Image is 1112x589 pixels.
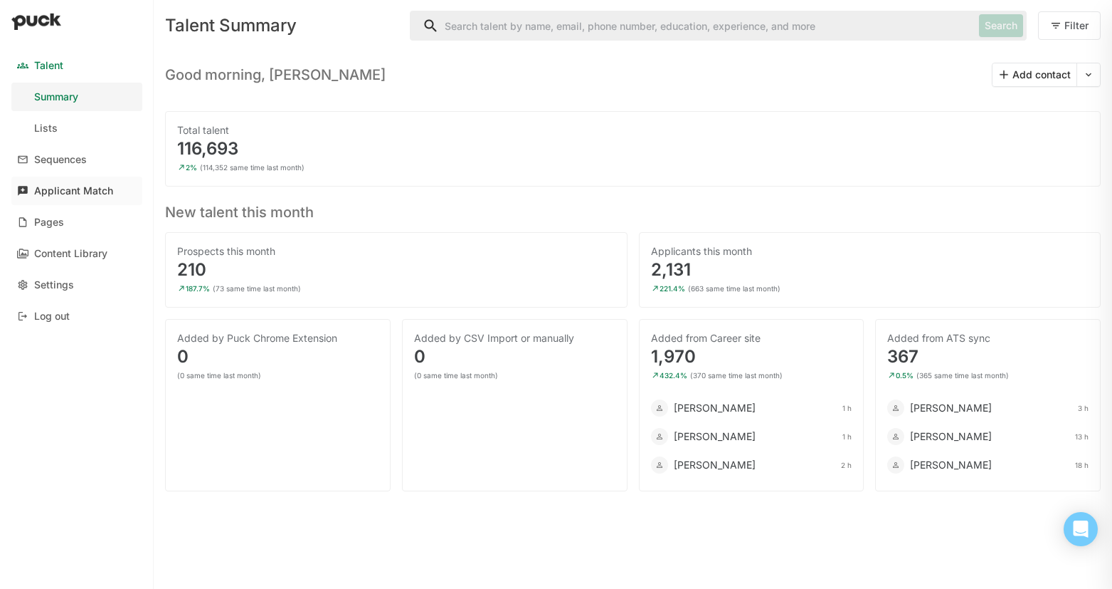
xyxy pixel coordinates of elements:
[177,244,615,259] div: Prospects this month
[34,91,78,103] div: Summary
[34,123,58,135] div: Lists
[11,239,142,268] a: Content Library
[651,261,1089,278] div: 2,131
[34,154,87,166] div: Sequences
[165,17,398,34] div: Talent Summary
[34,185,113,197] div: Applicant Match
[165,66,386,83] h3: Good morning, [PERSON_NAME]
[651,244,1089,259] div: Applicants this month
[1064,512,1098,546] div: Open Intercom Messenger
[414,331,615,345] div: Added by CSV Import or manually
[11,271,142,299] a: Settings
[177,371,261,380] div: (0 same time last month)
[690,371,783,380] div: (370 same time last month)
[186,163,197,172] div: 2%
[660,284,685,293] div: 221.4%
[896,371,914,380] div: 0.5%
[34,311,70,323] div: Log out
[674,458,756,472] div: [PERSON_NAME]
[177,261,615,278] div: 210
[916,371,1009,380] div: (365 same time last month)
[910,401,992,415] div: [PERSON_NAME]
[34,279,74,291] div: Settings
[910,458,992,472] div: [PERSON_NAME]
[34,248,107,260] div: Content Library
[11,177,142,205] a: Applicant Match
[11,114,142,142] a: Lists
[1075,432,1089,441] div: 13 h
[887,348,1089,365] div: 367
[177,348,378,365] div: 0
[34,60,63,72] div: Talent
[213,284,301,293] div: (73 same time last month)
[414,371,498,380] div: (0 same time last month)
[651,331,852,345] div: Added from Career site
[674,429,756,444] div: [PERSON_NAME]
[177,140,1089,157] div: 116,693
[842,432,852,441] div: 1 h
[177,123,1089,137] div: Total talent
[11,83,142,111] a: Summary
[660,371,687,380] div: 432.4%
[841,461,852,469] div: 2 h
[910,429,992,444] div: [PERSON_NAME]
[414,348,615,365] div: 0
[411,11,973,40] input: Search
[11,51,142,80] a: Talent
[1078,404,1089,412] div: 3 h
[11,208,142,236] a: Pages
[177,331,378,345] div: Added by Puck Chrome Extension
[651,348,852,365] div: 1,970
[674,401,756,415] div: [PERSON_NAME]
[1075,461,1089,469] div: 18 h
[186,284,210,293] div: 187.7%
[165,198,1101,221] h3: New talent this month
[11,145,142,174] a: Sequences
[34,217,64,229] div: Pages
[992,63,1076,86] button: Add contact
[200,163,305,172] div: (114,352 same time last month)
[887,331,1089,345] div: Added from ATS sync
[842,404,852,412] div: 1 h
[1038,11,1101,40] button: Filter
[688,284,780,293] div: (663 same time last month)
